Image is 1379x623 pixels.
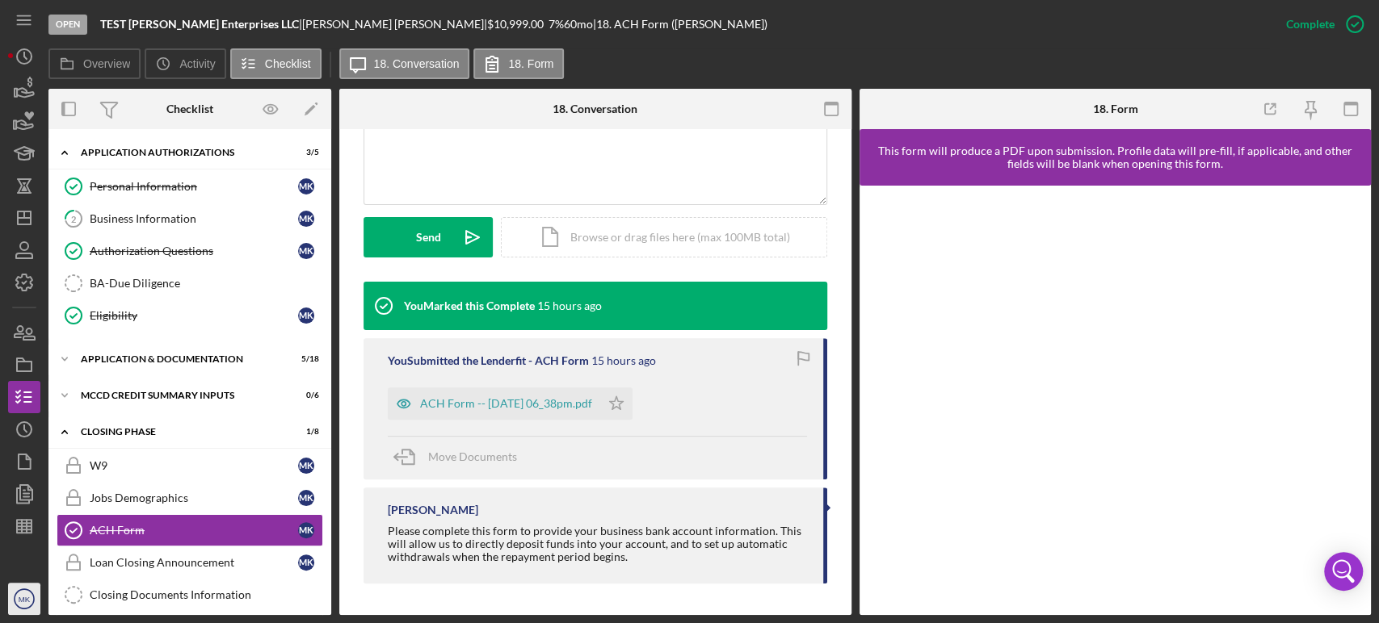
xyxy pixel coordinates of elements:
[8,583,40,615] button: MK
[388,525,807,563] div: Please complete this form to provide your business bank account information. This will allow us t...
[83,57,130,70] label: Overview
[388,437,533,477] button: Move Documents
[48,15,87,35] div: Open
[57,449,323,482] a: W9MK
[298,211,314,227] div: M K
[57,299,323,332] a: EligibilityMK
[298,243,314,259] div: M K
[388,504,478,516] div: [PERSON_NAME]
[81,391,279,400] div: MCCD Credit Summary Inputs
[591,354,656,367] time: 2025-08-27 22:38
[90,491,298,504] div: Jobs Demographics
[290,427,319,437] div: 1 / 8
[19,595,31,604] text: MK
[100,17,299,31] b: TEST [PERSON_NAME] Enterprises LLC
[537,299,602,312] time: 2025-08-27 22:42
[1092,102,1137,115] div: 18. Form
[388,387,633,420] button: ACH Form -- [DATE] 06_38pm.pdf
[145,48,225,79] button: Activity
[487,18,549,31] div: $10,999.00
[404,299,535,312] div: You Marked this Complete
[230,48,322,79] button: Checklist
[179,57,215,70] label: Activity
[290,148,319,157] div: 3 / 5
[290,354,319,364] div: 5 / 18
[298,458,314,474] div: M K
[302,18,487,31] div: [PERSON_NAME] [PERSON_NAME] |
[57,482,323,514] a: Jobs DemographicsMK
[57,267,323,299] a: BA-Due Diligence
[48,48,141,79] button: Overview
[90,180,298,193] div: Personal Information
[90,277,322,290] div: BA-Due Diligence
[90,245,298,257] div: Authorization Questions
[298,307,314,324] div: M K
[81,354,279,364] div: Application & Documentation
[90,588,322,601] div: Closing Documents Information
[290,391,319,400] div: 0 / 6
[57,170,323,203] a: Personal InformationMK
[90,556,298,569] div: Loan Closing Announcement
[298,178,314,194] div: M K
[57,203,323,235] a: 2Business InformationMK
[473,48,564,79] button: 18. Form
[298,522,314,538] div: M K
[298,490,314,506] div: M K
[339,48,470,79] button: 18. Conversation
[549,18,564,31] div: 7 %
[416,217,441,257] div: Send
[57,579,323,611] a: Closing Documents Information
[298,554,314,571] div: M K
[166,102,213,115] div: Checklist
[81,148,279,157] div: Application Authorizations
[1286,8,1335,40] div: Complete
[508,57,553,70] label: 18. Form
[90,459,298,472] div: W9
[388,354,589,367] div: You Submitted the Lenderfit - ACH Form
[593,18,767,31] div: | 18. ACH Form ([PERSON_NAME])
[90,309,298,322] div: Eligibility
[57,235,323,267] a: Authorization QuestionsMK
[90,524,298,537] div: ACH Form
[57,514,323,546] a: ACH FormMK
[81,427,279,437] div: Closing Phase
[374,57,460,70] label: 18. Conversation
[876,202,1357,599] iframe: Lenderfit form
[364,217,493,257] button: Send
[564,18,593,31] div: 60 mo
[71,213,76,224] tspan: 2
[90,212,298,225] div: Business Information
[553,102,637,115] div: 18. Conversation
[1324,552,1363,591] div: Open Intercom Messenger
[868,144,1364,170] div: This form will produce a PDF upon submission. Profile data will pre-fill, if applicable, and othe...
[420,397,592,410] div: ACH Form -- [DATE] 06_38pm.pdf
[265,57,311,70] label: Checklist
[1270,8,1371,40] button: Complete
[428,449,517,463] span: Move Documents
[57,546,323,579] a: Loan Closing AnnouncementMK
[100,18,302,31] div: |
